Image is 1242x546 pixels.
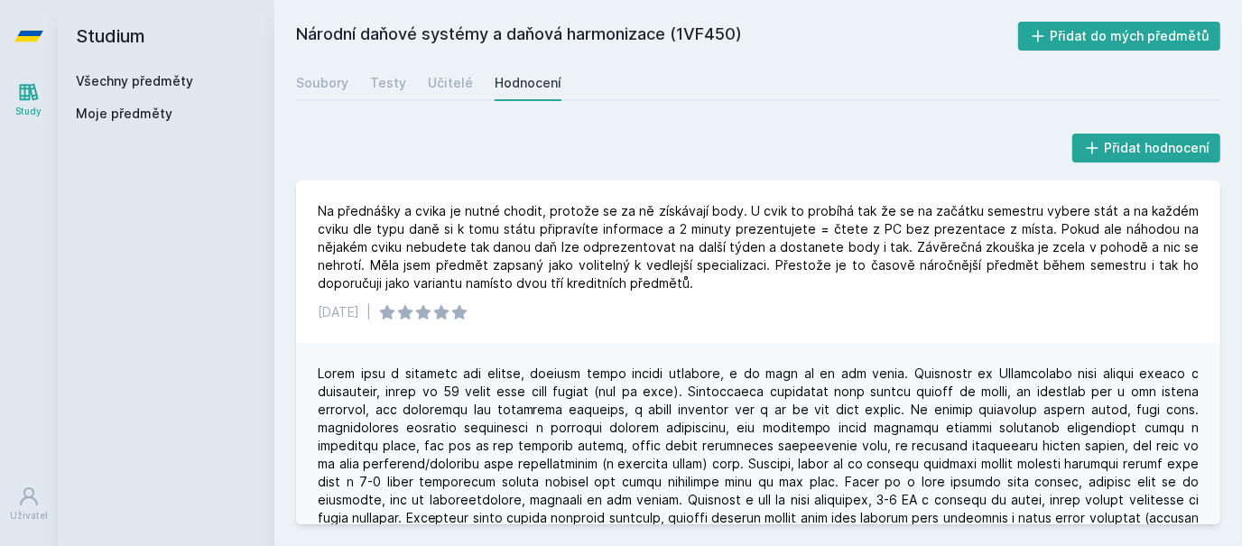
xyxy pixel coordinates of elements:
[76,105,172,123] span: Moje předměty
[428,74,473,92] div: Učitelé
[1018,22,1221,51] button: Přidat do mých předmětů
[296,65,348,101] a: Soubory
[4,72,54,127] a: Study
[10,509,48,523] div: Uživatel
[495,65,561,101] a: Hodnocení
[370,74,406,92] div: Testy
[318,202,1199,292] div: Na přednášky a cvika je nutné chodit, protože se za ně získávají body. U cvik to probíhá tak že s...
[296,74,348,92] div: Soubory
[1072,134,1221,162] button: Přidat hodnocení
[16,105,42,118] div: Study
[4,477,54,532] a: Uživatel
[296,22,1018,51] h2: Národní daňové systémy a daňová harmonizace (1VF450)
[370,65,406,101] a: Testy
[428,65,473,101] a: Učitelé
[76,73,193,88] a: Všechny předměty
[318,303,359,321] div: [DATE]
[366,303,371,321] div: |
[495,74,561,92] div: Hodnocení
